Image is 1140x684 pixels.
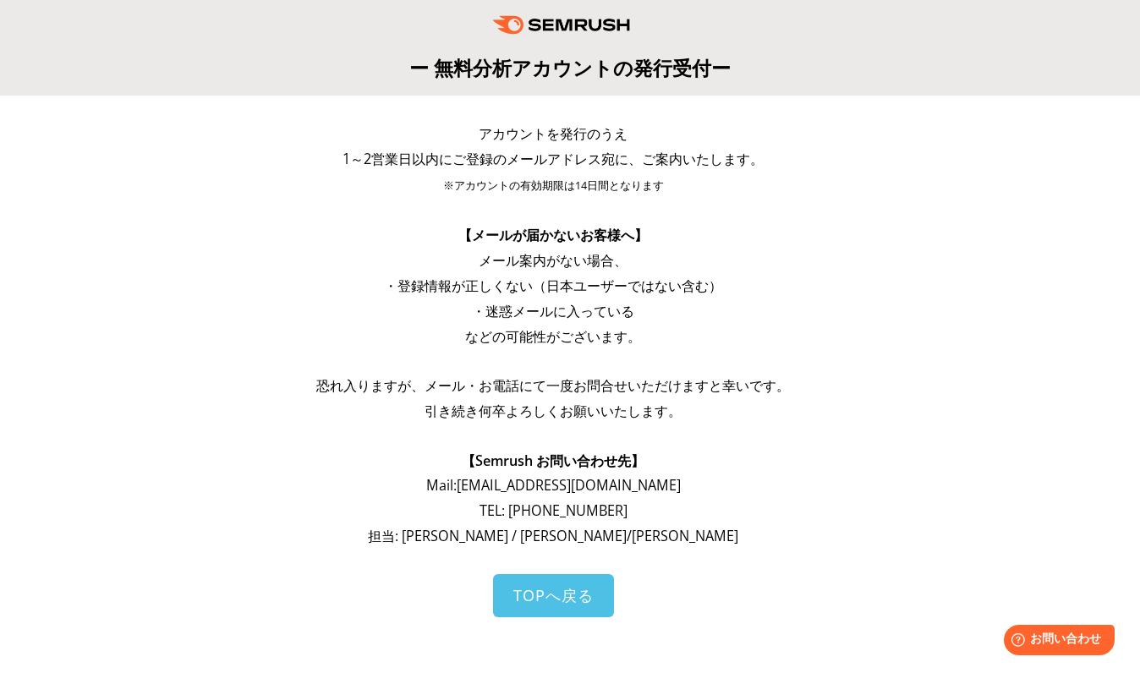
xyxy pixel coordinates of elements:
[368,527,738,545] span: 担当: [PERSON_NAME] / [PERSON_NAME]/[PERSON_NAME]
[462,451,644,470] span: 【Semrush お問い合わせ先】
[426,476,681,495] span: Mail: [EMAIL_ADDRESS][DOMAIN_NAME]
[443,178,664,193] span: ※アカウントの有効期限は14日間となります
[513,585,594,605] span: TOPへ戻る
[989,618,1121,665] iframe: Help widget launcher
[465,327,641,346] span: などの可能性がございます。
[479,251,628,270] span: メール案内がない場合、
[458,226,648,244] span: 【メールが届かないお客様へ】
[409,54,731,81] span: ー 無料分析アカウントの発行受付ー
[384,276,722,295] span: ・登録情報が正しくない（日本ユーザーではない含む）
[480,501,628,520] span: TEL: [PHONE_NUMBER]
[425,402,682,420] span: 引き続き何卒よろしくお願いいたします。
[479,124,628,143] span: アカウントを発行のうえ
[316,376,790,395] span: 恐れ入りますが、メール・お電話にて一度お問合せいただけますと幸いです。
[472,302,634,320] span: ・迷惑メールに入っている
[493,574,614,617] a: TOPへ戻る
[343,150,764,168] span: 1～2営業日以内にご登録のメールアドレス宛に、ご案内いたします。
